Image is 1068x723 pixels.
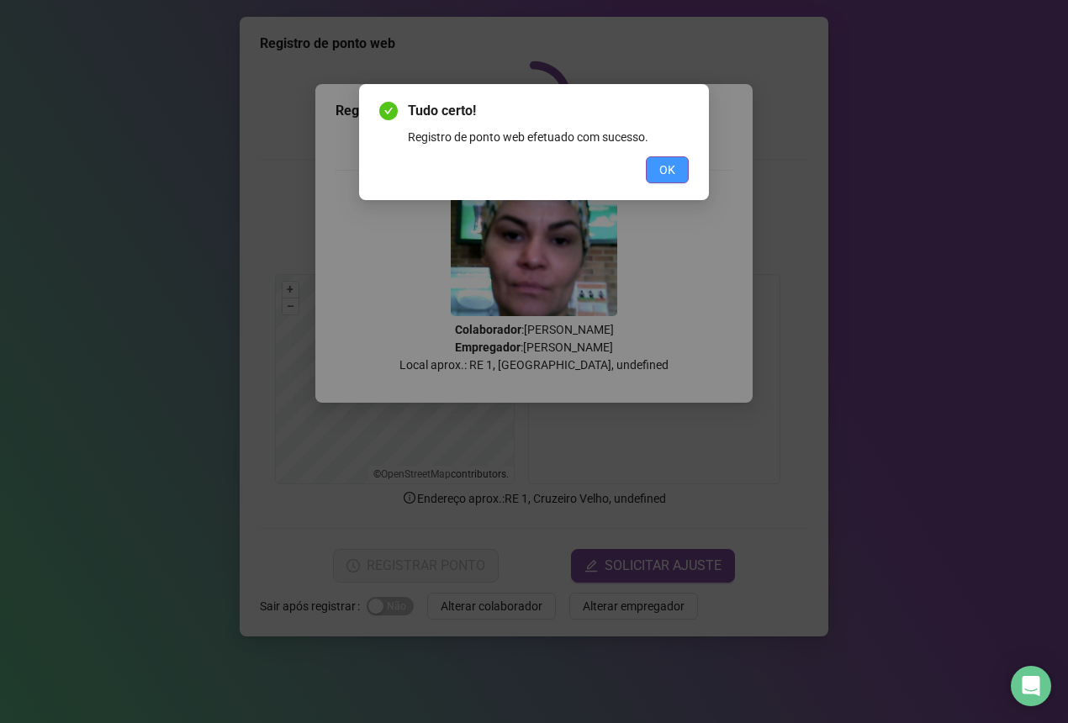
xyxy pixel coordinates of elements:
[379,102,398,120] span: check-circle
[1011,666,1051,706] div: Open Intercom Messenger
[408,128,689,146] div: Registro de ponto web efetuado com sucesso.
[408,101,689,121] span: Tudo certo!
[646,156,689,183] button: OK
[659,161,675,179] span: OK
